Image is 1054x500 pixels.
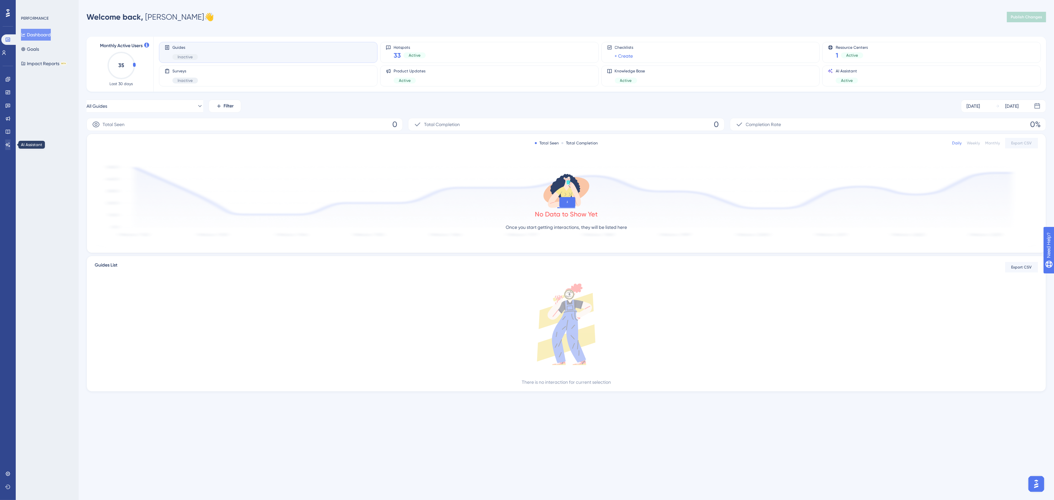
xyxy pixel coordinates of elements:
[746,120,781,128] span: Completion Rate
[15,2,41,9] span: Need Help?
[967,140,980,146] div: Weekly
[714,119,719,130] span: 0
[110,81,133,86] span: Last 30 days
[409,53,420,58] span: Active
[1005,262,1038,272] button: Export CSV
[561,140,598,146] div: Total Completion
[87,12,143,22] span: Welcome back,
[21,16,49,21] div: PERFORMANCE
[535,210,598,219] div: No Data to Show Yet
[846,53,858,58] span: Active
[172,45,198,50] span: Guides
[399,78,411,83] span: Active
[1005,102,1019,110] div: [DATE]
[506,223,627,231] p: Once you start getting interactions, they will be listed here
[392,119,397,130] span: 0
[1007,12,1046,22] button: Publish Changes
[95,261,117,273] span: Guides List
[21,58,67,69] button: Impact ReportsBETA
[424,120,460,128] span: Total Completion
[966,102,980,110] div: [DATE]
[952,140,962,146] div: Daily
[118,62,124,68] text: 35
[522,378,611,386] div: There is no interaction for current selection
[394,51,401,60] span: 33
[87,102,107,110] span: All Guides
[615,45,634,50] span: Checklists
[394,68,425,74] span: Product Updates
[172,68,198,74] span: Surveys
[1011,14,1042,20] span: Publish Changes
[100,42,143,50] span: Monthly Active Users
[394,45,426,49] span: Hotspots
[615,68,645,74] span: Knowledge Base
[535,140,559,146] div: Total Seen
[841,78,853,83] span: Active
[836,68,858,74] span: AI Assistant
[208,100,241,113] button: Filter
[224,102,234,110] span: Filter
[178,78,193,83] span: Inactive
[1011,140,1032,146] span: Export CSV
[103,120,125,128] span: Total Seen
[1030,119,1041,130] span: 0%
[21,43,39,55] button: Goals
[1011,265,1032,270] span: Export CSV
[1005,138,1038,148] button: Export CSV
[21,29,51,41] button: Dashboard
[836,51,838,60] span: 1
[87,12,214,22] div: [PERSON_NAME] 👋
[985,140,1000,146] div: Monthly
[620,78,632,83] span: Active
[1026,474,1046,494] iframe: UserGuiding AI Assistant Launcher
[836,45,868,49] span: Resource Centers
[61,62,67,65] div: BETA
[87,100,203,113] button: All Guides
[615,52,633,60] a: + Create
[178,54,193,60] span: Inactive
